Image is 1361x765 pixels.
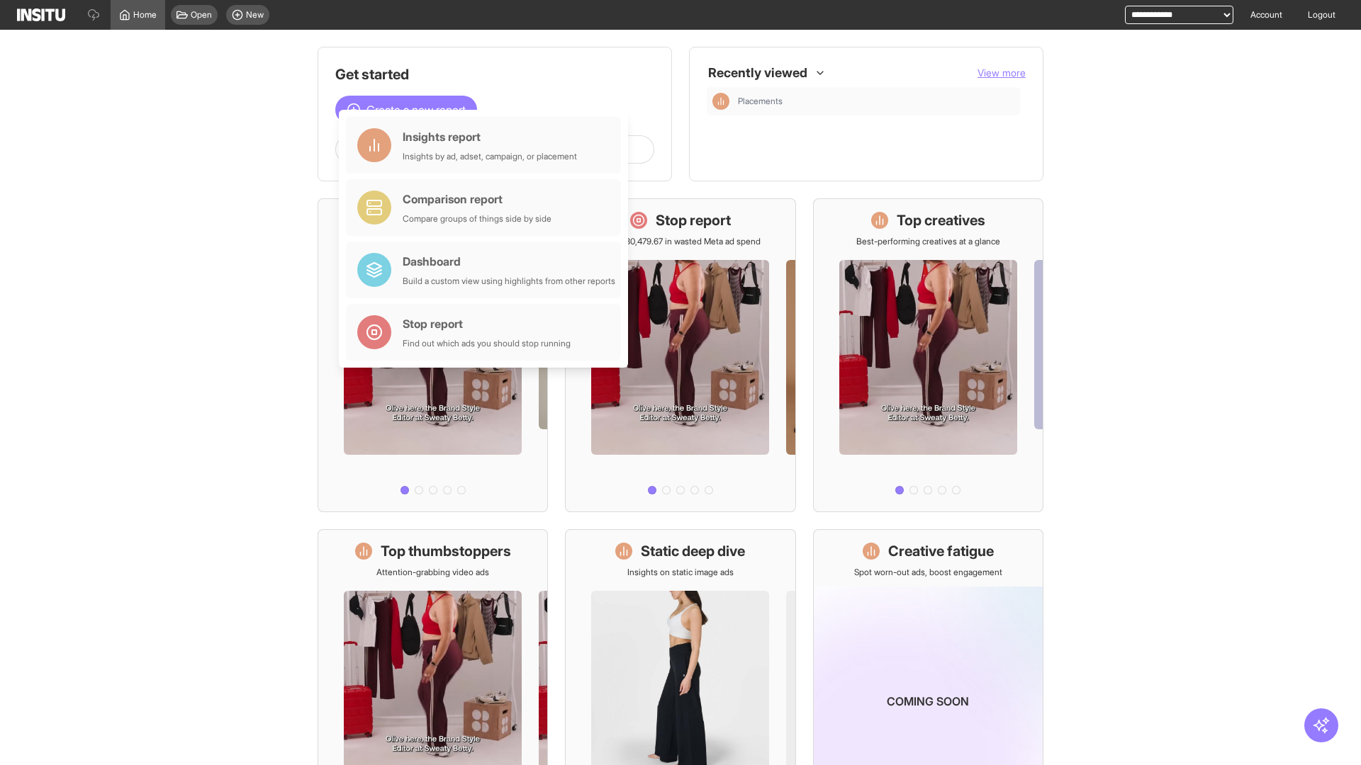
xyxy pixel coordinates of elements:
[191,9,212,21] span: Open
[978,67,1026,79] span: View more
[381,541,511,561] h1: Top thumbstoppers
[366,101,466,118] span: Create a new report
[856,236,1000,247] p: Best-performing creatives at a glance
[246,9,264,21] span: New
[712,93,729,110] div: Insights
[403,128,577,145] div: Insights report
[403,253,615,270] div: Dashboard
[978,66,1026,80] button: View more
[738,96,783,107] span: Placements
[897,210,985,230] h1: Top creatives
[403,338,571,349] div: Find out which ads you should stop running
[403,315,571,332] div: Stop report
[335,64,654,84] h1: Get started
[627,567,734,578] p: Insights on static image ads
[403,191,551,208] div: Comparison report
[565,198,795,512] a: Stop reportSave £30,479.67 in wasted Meta ad spend
[376,567,489,578] p: Attention-grabbing video ads
[133,9,157,21] span: Home
[656,210,731,230] h1: Stop report
[403,213,551,225] div: Compare groups of things side by side
[600,236,761,247] p: Save £30,479.67 in wasted Meta ad spend
[17,8,65,21] img: Logo
[813,198,1043,512] a: Top creativesBest-performing creatives at a glance
[738,96,1014,107] span: Placements
[318,198,548,512] a: What's live nowSee all active ads instantly
[403,151,577,162] div: Insights by ad, adset, campaign, or placement
[335,96,477,124] button: Create a new report
[403,276,615,287] div: Build a custom view using highlights from other reports
[641,541,745,561] h1: Static deep dive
